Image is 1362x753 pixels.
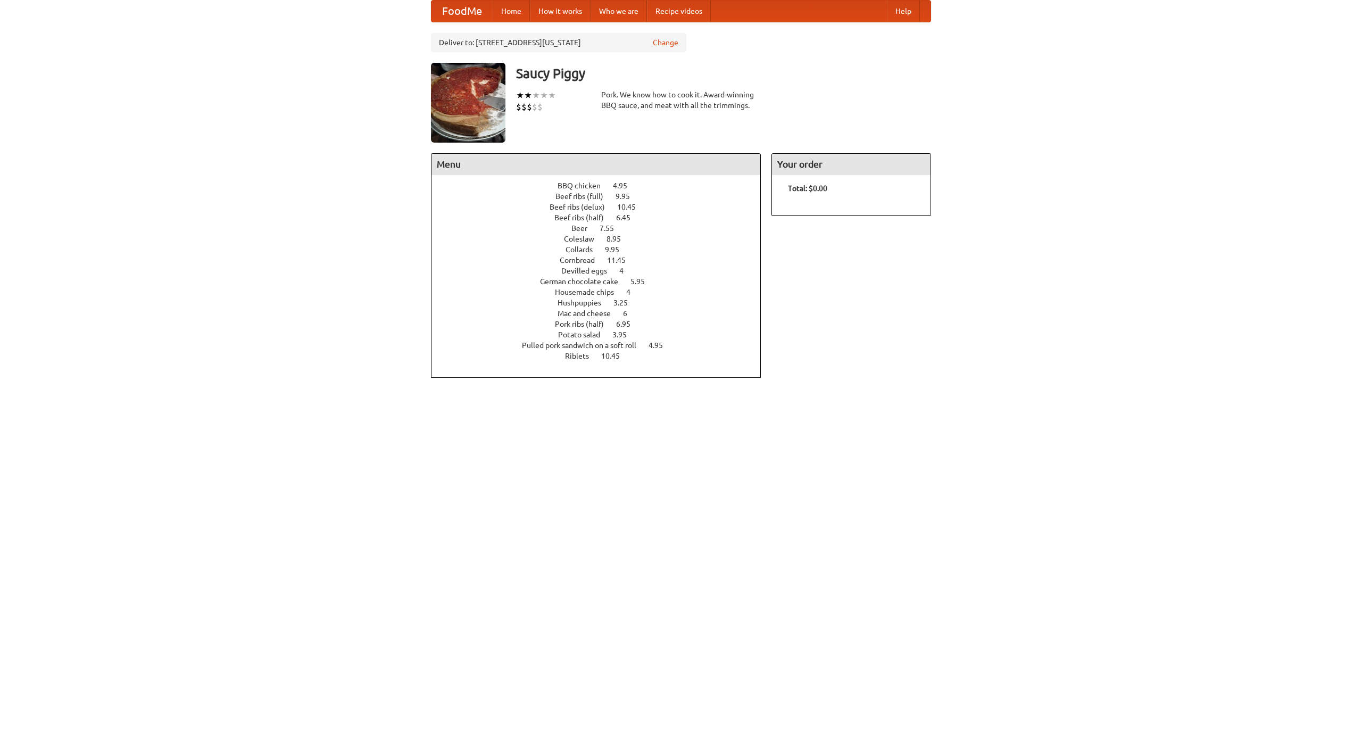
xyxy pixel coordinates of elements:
a: Beef ribs (delux) 10.45 [550,203,655,211]
a: Beef ribs (half) 6.45 [554,213,650,222]
span: Pulled pork sandwich on a soft roll [522,341,647,350]
span: 9.95 [605,245,630,254]
a: Potato salad 3.95 [558,330,646,339]
a: Devilled eggs 4 [561,267,643,275]
li: $ [532,101,537,113]
span: Beef ribs (delux) [550,203,616,211]
span: 3.95 [612,330,637,339]
span: 4.95 [613,181,638,190]
li: ★ [540,89,548,101]
a: Home [493,1,530,22]
span: 4 [619,267,634,275]
span: Beer [571,224,598,233]
span: 9.95 [616,192,641,201]
span: German chocolate cake [540,277,629,286]
span: BBQ chicken [558,181,611,190]
a: Coleslaw 8.95 [564,235,641,243]
a: Recipe videos [647,1,711,22]
a: Help [887,1,920,22]
span: 4 [626,288,641,296]
a: Pulled pork sandwich on a soft roll 4.95 [522,341,683,350]
span: Devilled eggs [561,267,618,275]
li: ★ [516,89,524,101]
span: Housemade chips [555,288,625,296]
a: Mac and cheese 6 [558,309,647,318]
a: Cornbread 11.45 [560,256,645,264]
a: BBQ chicken 4.95 [558,181,647,190]
span: 6.45 [616,213,641,222]
div: Deliver to: [STREET_ADDRESS][US_STATE] [431,33,686,52]
li: $ [537,101,543,113]
span: 10.45 [601,352,630,360]
span: Coleslaw [564,235,605,243]
span: Beef ribs (half) [554,213,614,222]
span: 4.95 [649,341,674,350]
span: Cornbread [560,256,605,264]
span: Potato salad [558,330,611,339]
div: Pork. We know how to cook it. Award-winning BBQ sauce, and meat with all the trimmings. [601,89,761,111]
span: Collards [566,245,603,254]
a: Beef ribs (full) 9.95 [555,192,650,201]
li: $ [521,101,527,113]
a: Beer 7.55 [571,224,634,233]
a: German chocolate cake 5.95 [540,277,665,286]
li: $ [527,101,532,113]
span: Mac and cheese [558,309,621,318]
a: Pork ribs (half) 6.95 [555,320,650,328]
span: Riblets [565,352,600,360]
li: ★ [524,89,532,101]
a: How it works [530,1,591,22]
h4: Your order [772,154,931,175]
a: Housemade chips 4 [555,288,650,296]
h4: Menu [431,154,760,175]
span: 3.25 [613,299,638,307]
span: Beef ribs (full) [555,192,614,201]
span: 7.55 [600,224,625,233]
a: Who we are [591,1,647,22]
span: 6.95 [616,320,641,328]
h3: Saucy Piggy [516,63,931,84]
a: Change [653,37,678,48]
a: Riblets 10.45 [565,352,640,360]
li: ★ [548,89,556,101]
b: Total: $0.00 [788,184,827,193]
span: 8.95 [607,235,632,243]
li: $ [516,101,521,113]
a: Hushpuppies 3.25 [558,299,647,307]
a: FoodMe [431,1,493,22]
li: ★ [532,89,540,101]
img: angular.jpg [431,63,505,143]
a: Collards 9.95 [566,245,639,254]
span: 6 [623,309,638,318]
span: 11.45 [607,256,636,264]
span: Pork ribs (half) [555,320,614,328]
span: 5.95 [630,277,655,286]
span: Hushpuppies [558,299,612,307]
span: 10.45 [617,203,646,211]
